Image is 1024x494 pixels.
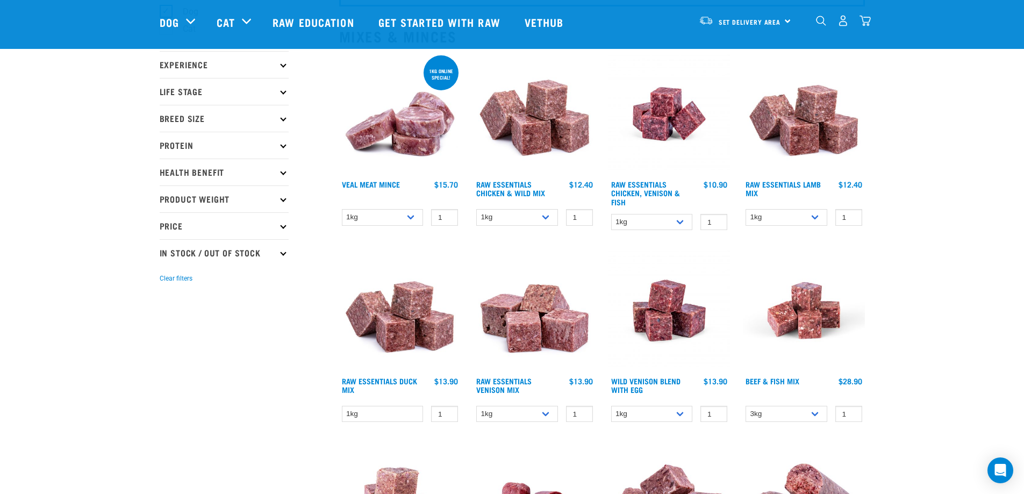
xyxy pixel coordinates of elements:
a: Wild Venison Blend with Egg [611,379,681,391]
a: Get started with Raw [368,1,514,44]
img: Chicken Venison mix 1655 [608,53,731,175]
img: home-icon-1@2x.png [816,16,826,26]
input: 1 [431,406,458,423]
a: Veal Meat Mince [342,182,400,186]
input: 1 [566,209,593,226]
button: Clear filters [160,274,192,283]
a: Vethub [514,1,577,44]
input: 1 [431,209,458,226]
img: Pile Of Cubed Chicken Wild Meat Mix [474,53,596,175]
img: ?1041 RE Lamb Mix 01 [743,53,865,175]
a: Raw Education [262,1,367,44]
div: $10.90 [704,180,727,189]
img: 1113 RE Venison Mix 01 [474,249,596,371]
a: Beef & Fish Mix [746,379,799,383]
input: 1 [700,406,727,423]
div: $13.90 [704,377,727,385]
p: Breed Size [160,105,289,132]
div: $13.90 [434,377,458,385]
img: user.png [837,15,849,26]
img: 1160 Veal Meat Mince Medallions 01 [339,53,461,175]
div: $12.40 [839,180,862,189]
img: van-moving.png [699,16,713,25]
input: 1 [835,209,862,226]
p: Price [160,212,289,239]
p: Product Weight [160,185,289,212]
a: Raw Essentials Duck Mix [342,379,417,391]
div: $13.90 [569,377,593,385]
a: Cat [217,14,235,30]
span: Set Delivery Area [719,20,781,24]
a: Raw Essentials Venison Mix [476,379,532,391]
img: Venison Egg 1616 [608,249,731,371]
input: 1 [835,406,862,423]
img: Beef Mackerel 1 [743,249,865,371]
p: Life Stage [160,78,289,105]
a: Raw Essentials Chicken & Wild Mix [476,182,545,195]
div: $12.40 [569,180,593,189]
img: home-icon@2x.png [860,15,871,26]
div: 1kg online special! [424,63,459,85]
div: Open Intercom Messenger [987,457,1013,483]
a: Dog [160,14,179,30]
div: $15.70 [434,180,458,189]
p: In Stock / Out Of Stock [160,239,289,266]
p: Health Benefit [160,159,289,185]
input: 1 [566,406,593,423]
p: Experience [160,51,289,78]
a: Raw Essentials Lamb Mix [746,182,821,195]
img: ?1041 RE Lamb Mix 01 [339,249,461,371]
p: Protein [160,132,289,159]
a: Raw Essentials Chicken, Venison & Fish [611,182,680,203]
div: $28.90 [839,377,862,385]
input: 1 [700,214,727,231]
